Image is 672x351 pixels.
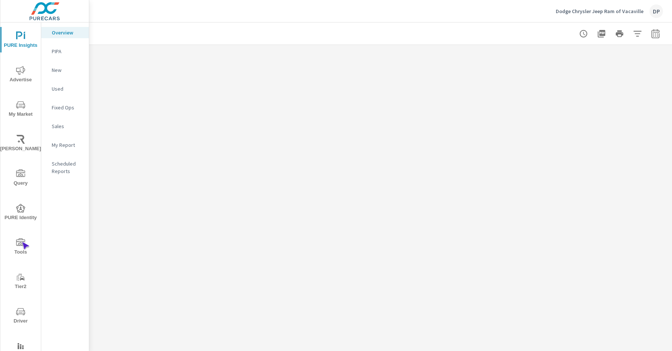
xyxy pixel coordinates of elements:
[3,135,39,153] span: [PERSON_NAME]
[52,29,83,36] p: Overview
[41,158,89,177] div: Scheduled Reports
[52,160,83,175] p: Scheduled Reports
[52,122,83,130] p: Sales
[3,31,39,50] span: PURE Insights
[3,100,39,119] span: My Market
[41,121,89,132] div: Sales
[630,26,645,41] button: Apply Filters
[3,273,39,291] span: Tier2
[52,85,83,93] p: Used
[52,48,83,55] p: PIPA
[52,141,83,149] p: My Report
[648,26,663,41] button: Select Date Range
[41,64,89,76] div: New
[3,204,39,222] span: PURE Identity
[3,238,39,257] span: Tools
[3,169,39,188] span: Query
[41,83,89,94] div: Used
[41,139,89,151] div: My Report
[612,26,627,41] button: Print Report
[3,66,39,84] span: Advertise
[52,104,83,111] p: Fixed Ops
[41,27,89,38] div: Overview
[594,26,609,41] button: "Export Report to PDF"
[3,307,39,326] span: Driver
[41,102,89,113] div: Fixed Ops
[52,66,83,74] p: New
[556,8,643,15] p: Dodge Chrysler Jeep Ram of Vacaville
[649,4,663,18] div: DP
[41,46,89,57] div: PIPA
